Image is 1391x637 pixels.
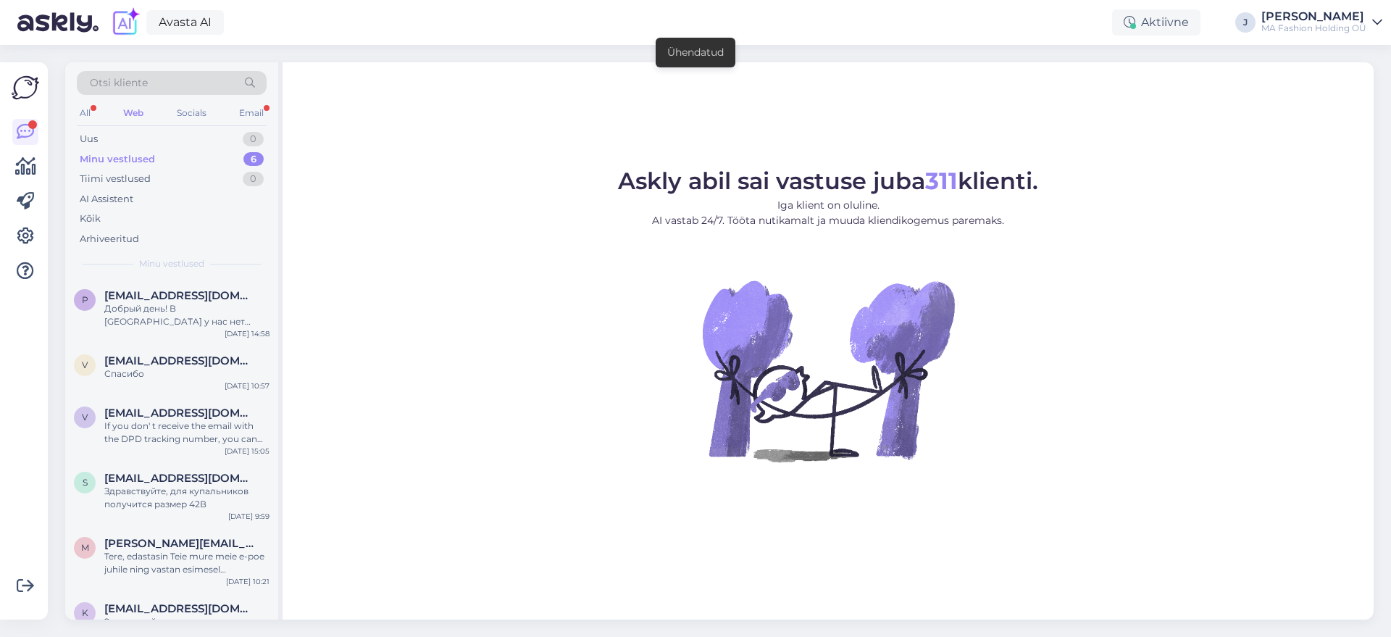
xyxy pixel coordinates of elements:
span: Otsi kliente [90,75,148,91]
div: All [77,104,93,122]
span: ppetruska@gmail.com [104,289,255,302]
span: s [83,477,88,488]
div: 0 [243,132,264,146]
span: M [81,542,89,553]
div: Minu vestlused [80,152,155,167]
div: Здравствуйте, для купальников получится размер 42В [104,485,270,511]
div: AI Assistent [80,192,133,207]
div: Arhiveeritud [80,232,139,246]
div: Добрый день! В [GEOGRAPHIC_DATA] у нас нет розничных магазинов, но вы можете заказать у нас в маг... [104,302,270,328]
span: V [82,359,88,370]
div: Tere, edastasin Teie mure meie e-poe juhile ning vastan esimesel võimalusel. [104,550,270,576]
div: [DATE] 9:59 [228,511,270,522]
span: Minu vestlused [139,257,204,270]
div: [DATE] 15:05 [225,446,270,457]
span: Maria.aru@gmail.com [104,537,255,550]
div: Socials [174,104,209,122]
div: 6 [243,152,264,167]
a: Avasta AI [146,10,224,35]
div: Web [120,104,146,122]
span: veronicavalks@hotmail.com [104,407,255,420]
div: Ühendatud [667,45,724,60]
div: [PERSON_NAME] [1261,11,1366,22]
p: Iga klient on oluline. AI vastab 24/7. Tööta nutikamalt ja muuda kliendikogemus paremaks. [618,198,1038,228]
span: Viktorichka85@gmail.com [104,354,255,367]
div: Спасибо [104,367,270,380]
div: 0 [243,172,264,186]
div: Email [236,104,267,122]
div: J [1235,12,1256,33]
img: Askly Logo [12,74,39,101]
div: [DATE] 10:57 [225,380,270,391]
div: Aktiivne [1112,9,1200,36]
div: Tiimi vestlused [80,172,151,186]
div: MA Fashion Holding OÜ [1261,22,1366,34]
div: If you don' t receive the email with the DPD tracking number, you can write here (or by email) an... [104,420,270,446]
div: [DATE] 10:21 [226,576,270,587]
span: s.ivanova76@abv.bg [104,472,255,485]
img: explore-ai [110,7,141,38]
div: Kõik [80,212,101,226]
b: 311 [925,167,958,195]
a: [PERSON_NAME]MA Fashion Holding OÜ [1261,11,1382,34]
div: [DATE] 14:58 [225,328,270,339]
div: Uus [80,132,98,146]
span: p [82,294,88,305]
span: Askly abil sai vastuse juba klienti. [618,167,1038,195]
img: No Chat active [698,240,958,501]
span: kortan64@bk.ru [104,602,255,615]
span: v [82,412,88,422]
span: k [82,607,88,618]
